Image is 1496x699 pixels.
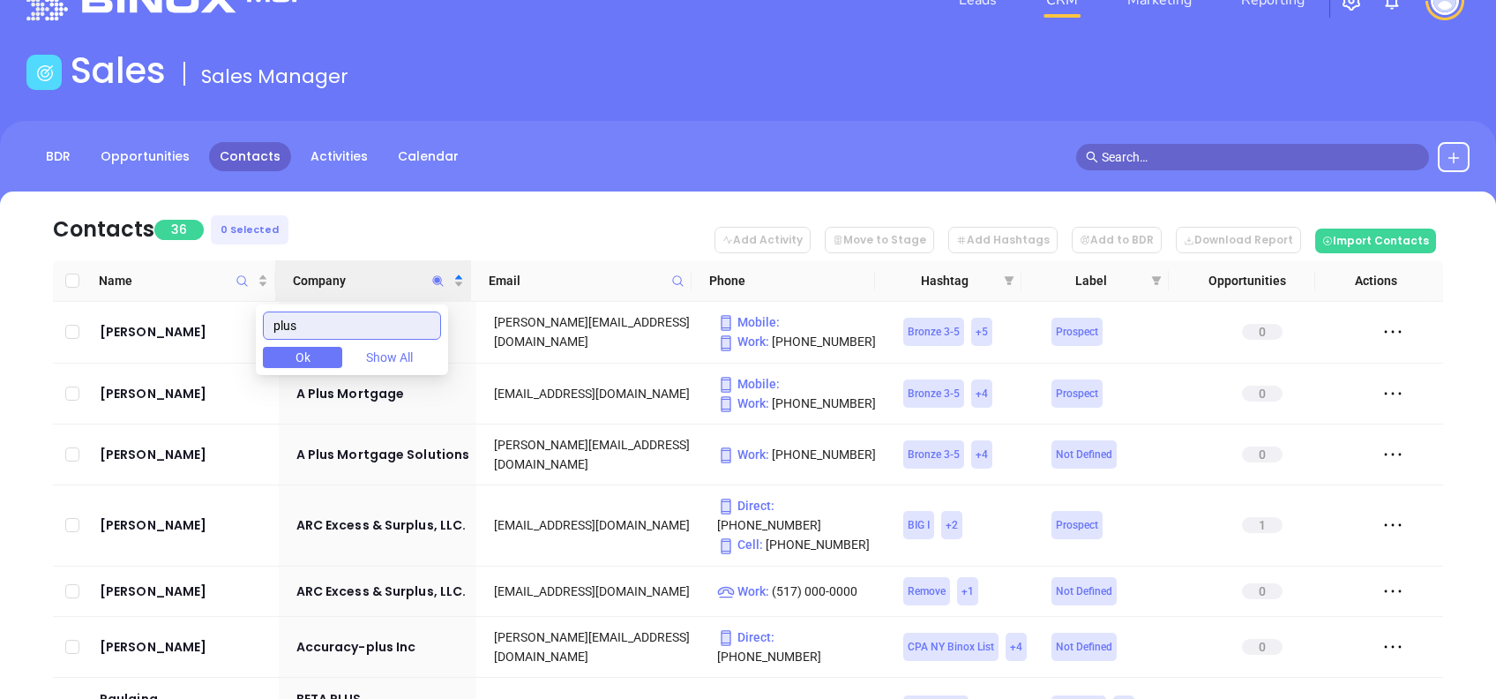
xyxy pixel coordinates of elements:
[692,260,875,302] th: Phone
[494,384,692,403] div: [EMAIL_ADDRESS][DOMAIN_NAME]
[908,445,960,464] span: Bronze 3-5
[494,435,692,474] div: [PERSON_NAME][EMAIL_ADDRESS][DOMAIN_NAME]
[1039,271,1143,290] span: Label
[1056,322,1098,342] span: Prospect
[489,271,664,290] span: Email
[296,515,470,536] a: ARC Excess & Surplus, LLC.
[908,384,960,403] span: Bronze 3-5
[366,348,413,367] span: Show All
[99,271,254,290] span: Name
[1056,445,1112,464] span: Not Defined
[209,142,291,171] a: Contacts
[976,445,988,464] span: + 4
[1056,582,1112,601] span: Not Defined
[1148,267,1165,294] span: filter
[263,312,441,340] input: Search
[296,581,470,602] a: ARC Excess & Surplus, LLC.
[92,260,275,302] th: Name
[1242,517,1283,533] span: 1
[717,535,879,554] p: [PHONE_NUMBER]
[296,636,470,658] a: Accuracy-plus Inc
[1000,267,1018,294] span: filter
[296,383,470,404] a: A Plus Mortgage
[1056,384,1098,403] span: Prospect
[1056,515,1098,535] span: Prospect
[494,628,692,666] div: [PERSON_NAME][EMAIL_ADDRESS][DOMAIN_NAME]
[201,63,348,90] span: Sales Manager
[717,377,780,391] span: Mobile :
[494,312,692,351] div: [PERSON_NAME][EMAIL_ADDRESS][DOMAIN_NAME]
[717,396,769,410] span: Work :
[908,515,930,535] span: BIG I
[717,394,879,413] p: [PHONE_NUMBER]
[908,322,960,342] span: Bronze 3-5
[154,220,204,240] span: 36
[1242,447,1283,462] span: 0
[717,315,780,329] span: Mobile :
[976,384,988,403] span: + 4
[1169,260,1315,302] th: Opportunities
[275,260,471,302] th: Company
[100,636,272,658] a: [PERSON_NAME]
[100,321,272,342] a: [PERSON_NAME]
[53,214,154,245] div: Contacts
[717,537,763,552] span: Cell :
[295,348,310,367] span: Ok
[946,515,958,535] span: + 2
[1102,147,1419,167] input: Search…
[387,142,469,171] a: Calendar
[1315,229,1436,253] button: Import Contacts
[717,582,879,601] p: (517) 000-0000
[100,581,272,602] a: [PERSON_NAME]
[717,334,769,349] span: Work :
[908,582,946,601] span: Remove
[1151,275,1162,286] span: filter
[71,49,166,92] h1: Sales
[717,496,879,535] p: [PHONE_NUMBER]
[1086,151,1098,163] span: search
[100,444,272,465] a: [PERSON_NAME]
[717,630,774,644] span: Direct :
[1242,324,1283,340] span: 0
[100,515,272,536] a: [PERSON_NAME]
[100,383,272,404] a: [PERSON_NAME]
[90,142,200,171] a: Opportunities
[293,271,450,290] span: Company
[211,215,288,244] div: 0 Selected
[35,142,81,171] a: BDR
[717,445,879,464] p: [PHONE_NUMBER]
[494,582,692,601] div: [EMAIL_ADDRESS][DOMAIN_NAME]
[961,582,974,601] span: + 1
[349,347,429,368] button: Show All
[296,444,470,465] a: A Plus Mortgage Solutions
[1004,275,1014,286] span: filter
[494,515,692,535] div: [EMAIL_ADDRESS][DOMAIN_NAME]
[1010,637,1022,657] span: + 4
[893,271,997,290] span: Hashtag
[1056,637,1112,657] span: Not Defined
[717,628,879,666] p: [PHONE_NUMBER]
[976,322,988,342] span: + 5
[1242,583,1283,599] span: 0
[717,499,774,513] span: Direct :
[1242,639,1283,655] span: 0
[263,347,342,368] button: Ok
[1242,386,1283,402] span: 0
[1315,260,1425,302] th: Actions
[300,142,378,171] a: Activities
[717,584,769,598] span: Work :
[717,332,879,351] p: [PHONE_NUMBER]
[908,637,994,657] span: CPA NY Binox List
[717,447,769,462] span: Work :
